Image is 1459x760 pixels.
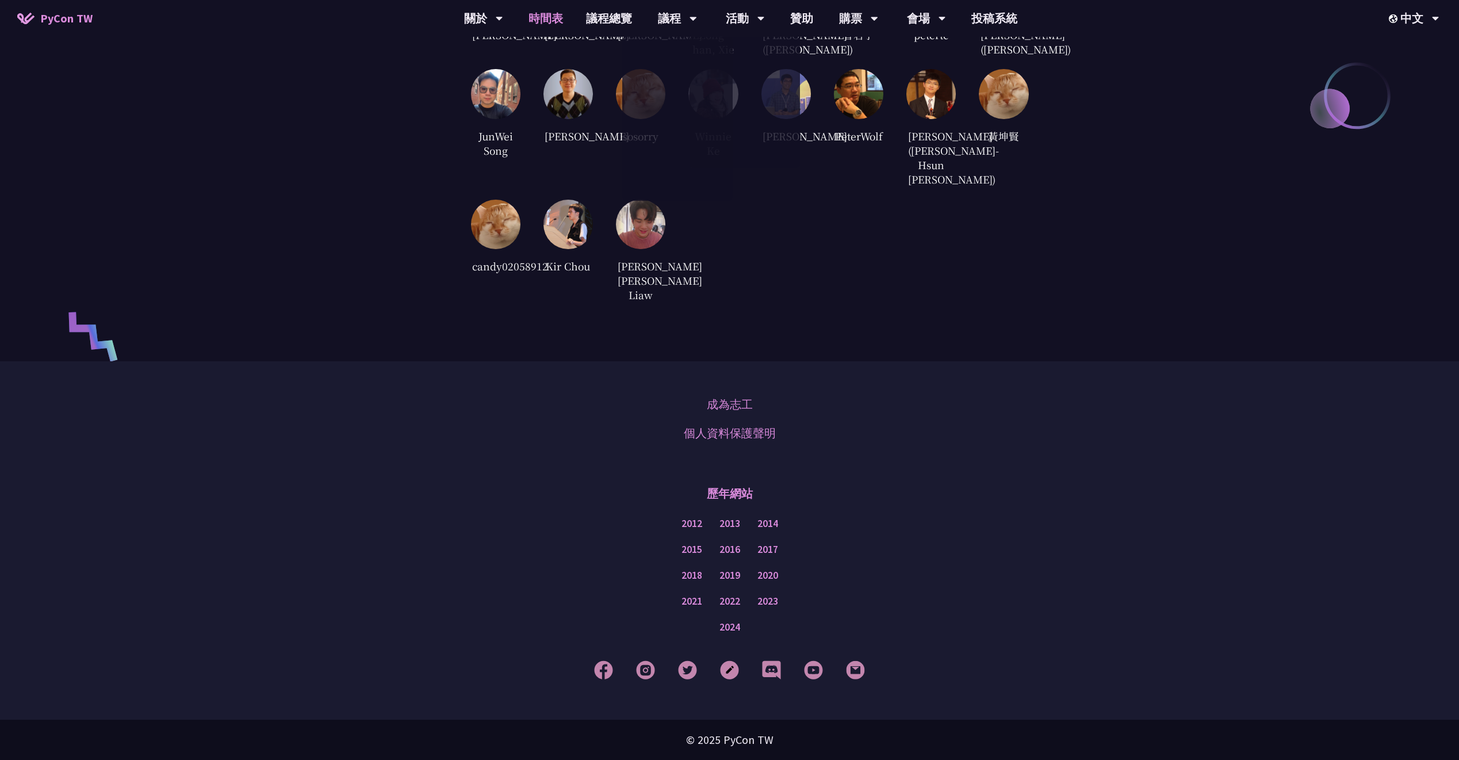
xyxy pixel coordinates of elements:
[471,200,520,249] img: default.0dba411.jpg
[616,200,665,249] img: c22c2e10e811a593462dda8c54eb193e.jpg
[804,660,823,679] img: YouTube Footer Icon
[707,476,753,511] p: 歷年網站
[17,13,35,24] img: Home icon of PyCon TW 2025
[681,568,702,583] a: 2018
[636,660,655,679] img: Instagram Footer Icon
[543,200,593,249] img: 1422dbae1f7d1b7c846d16e7791cd687.jpg
[757,568,778,583] a: 2020
[762,660,781,679] img: Discord Footer Icon
[707,396,753,413] a: 成為志工
[757,543,778,557] a: 2017
[720,660,739,679] img: Blog Footer Icon
[761,26,811,58] div: [PERSON_NAME]([PERSON_NAME])
[471,258,520,275] div: candy02058912
[1389,14,1400,23] img: Locale Icon
[543,258,593,275] div: Kir Chou
[616,258,665,304] div: [PERSON_NAME][PERSON_NAME] Liaw
[616,69,665,119] img: default.0dba411.jpg
[979,69,1028,119] img: default.0dba411.jpg
[719,543,740,557] a: 2016
[846,660,865,679] img: Email Footer Icon
[757,517,778,531] a: 2014
[471,128,520,159] div: JunWei Song
[834,69,883,119] img: fc8a005fc59e37cdaca7cf5c044539c8.jpg
[684,425,776,442] a: 個人資料保護聲明
[719,620,740,635] a: 2024
[543,69,593,119] img: 2fb25c4dbcc2424702df8acae420c189.jpg
[719,594,740,609] a: 2022
[40,10,93,27] span: PyCon TW
[906,69,956,119] img: a9d086477deb5ee7d1da43ccc7d68f28.jpg
[834,128,883,145] div: PeterWolf
[681,543,702,557] a: 2015
[719,517,740,531] a: 2013
[543,128,593,145] div: [PERSON_NAME]
[681,517,702,531] a: 2012
[6,4,104,33] a: PyCon TW
[594,660,613,679] img: Facebook Footer Icon
[471,69,520,119] img: cc92e06fafd13445e6a1d6468371e89a.jpg
[906,128,956,188] div: [PERSON_NAME]([PERSON_NAME]-Hsun [PERSON_NAME])
[678,660,697,679] img: Twitter Footer Icon
[761,128,811,145] div: [PERSON_NAME]
[757,594,778,609] a: 2023
[979,26,1028,58] div: [PERSON_NAME] ([PERSON_NAME])
[979,128,1028,145] div: 黃坤賢
[681,594,702,609] a: 2021
[719,568,740,583] a: 2019
[616,128,665,145] div: sosorry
